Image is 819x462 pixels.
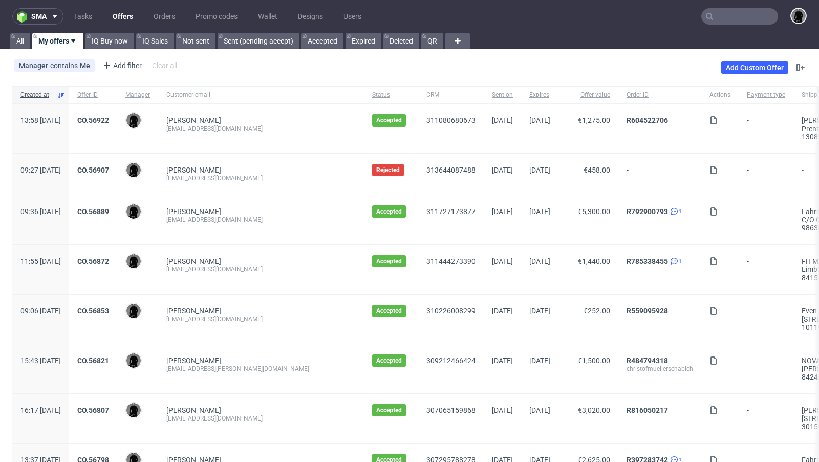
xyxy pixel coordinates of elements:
[492,166,513,174] span: [DATE]
[77,91,109,99] span: Offer ID
[20,116,61,124] span: 13:58 [DATE]
[627,116,668,124] a: R604522706
[529,166,550,174] span: [DATE]
[176,33,215,49] a: Not sent
[627,307,668,315] a: R559095928
[376,166,400,174] span: Rejected
[426,166,476,174] a: 313644087488
[126,304,141,318] img: Dawid Urbanowicz
[567,91,610,99] span: Offer value
[136,33,174,49] a: IQ Sales
[372,91,410,99] span: Status
[721,61,788,74] a: Add Custom Offer
[50,61,80,70] span: contains
[679,207,682,216] span: 1
[126,254,141,268] img: Dawid Urbanowicz
[747,91,785,99] span: Payment type
[150,58,179,73] div: Clear all
[376,356,402,365] span: Accepted
[20,307,61,315] span: 09:06 [DATE]
[218,33,299,49] a: Sent (pending accept)
[627,166,693,182] span: -
[492,257,513,265] span: [DATE]
[383,33,419,49] a: Deleted
[166,265,356,274] div: [EMAIL_ADDRESS][DOMAIN_NAME]
[426,257,476,265] a: 311444273390
[301,33,343,49] a: Accepted
[709,91,730,99] span: Actions
[426,116,476,124] a: 311080680673
[80,61,90,70] div: Me
[747,207,785,232] span: -
[125,91,150,99] span: Manager
[578,116,610,124] span: €1,275.00
[77,257,109,265] a: CO.56872
[376,307,402,315] span: Accepted
[492,406,513,414] span: [DATE]
[529,257,550,265] span: [DATE]
[77,207,109,216] a: CO.56889
[627,257,668,265] a: R785338455
[166,91,356,99] span: Customer email
[376,257,402,265] span: Accepted
[85,33,134,49] a: IQ Buy now
[19,61,50,70] span: Manager
[791,9,806,23] img: Dawid Urbanowicz
[166,257,221,265] a: [PERSON_NAME]
[578,207,610,216] span: €5,300.00
[627,207,668,216] a: R792900793
[627,91,693,99] span: Order ID
[166,207,221,216] a: [PERSON_NAME]
[20,207,61,216] span: 09:36 [DATE]
[426,356,476,365] a: 309212466424
[77,166,109,174] a: CO.56907
[126,353,141,368] img: Dawid Urbanowicz
[77,307,109,315] a: CO.56853
[166,356,221,365] a: [PERSON_NAME]
[346,33,381,49] a: Expired
[747,166,785,182] span: -
[578,356,610,365] span: €1,500.00
[12,8,63,25] button: sma
[492,207,513,216] span: [DATE]
[166,216,356,224] div: [EMAIL_ADDRESS][DOMAIN_NAME]
[578,257,610,265] span: €1,440.00
[529,356,550,365] span: [DATE]
[166,116,221,124] a: [PERSON_NAME]
[679,257,682,265] span: 1
[166,307,221,315] a: [PERSON_NAME]
[426,91,476,99] span: CRM
[166,124,356,133] div: [EMAIL_ADDRESS][DOMAIN_NAME]
[10,33,30,49] a: All
[166,174,356,182] div: [EMAIL_ADDRESS][DOMAIN_NAME]
[747,406,785,431] span: -
[426,207,476,216] a: 311727173877
[166,365,356,373] div: [EMAIL_ADDRESS][PERSON_NAME][DOMAIN_NAME]
[376,116,402,124] span: Accepted
[492,116,513,124] span: [DATE]
[147,8,181,25] a: Orders
[31,13,47,20] span: sma
[77,116,109,124] a: CO.56922
[529,91,550,99] span: Expires
[166,414,356,423] div: [EMAIL_ADDRESS][DOMAIN_NAME]
[426,406,476,414] a: 307065159868
[426,307,476,315] a: 310226008299
[126,204,141,219] img: Dawid Urbanowicz
[189,8,244,25] a: Promo codes
[492,356,513,365] span: [DATE]
[421,33,443,49] a: QR
[529,116,550,124] span: [DATE]
[106,8,139,25] a: Offers
[20,356,61,365] span: 15:43 [DATE]
[20,406,61,414] span: 16:17 [DATE]
[627,406,668,414] a: R816050217
[747,356,785,381] span: -
[376,406,402,414] span: Accepted
[529,307,550,315] span: [DATE]
[166,406,221,414] a: [PERSON_NAME]
[492,91,513,99] span: Sent on
[529,207,550,216] span: [DATE]
[376,207,402,216] span: Accepted
[77,406,109,414] a: CO.56807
